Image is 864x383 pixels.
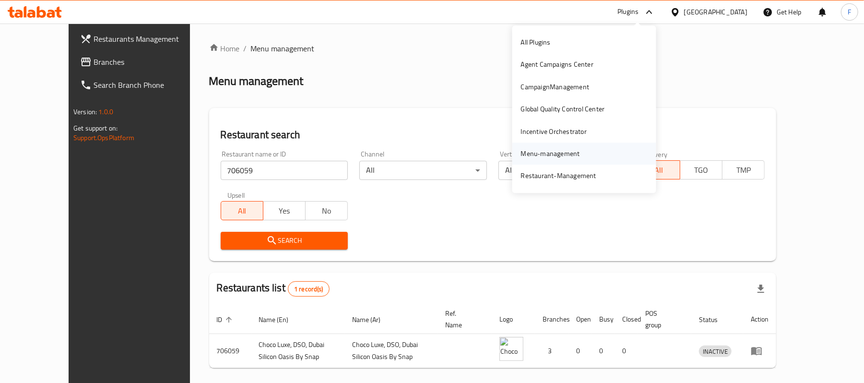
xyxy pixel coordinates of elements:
div: [GEOGRAPHIC_DATA] [684,7,747,17]
span: No [309,204,344,218]
button: TMP [722,160,765,180]
th: Action [743,305,776,334]
h2: Restaurants list [217,281,330,297]
div: Plugins [617,6,639,18]
span: Menu management [251,43,315,54]
span: Name (En) [259,314,301,325]
span: TGO [684,163,719,177]
td: Choco Luxe, DSO, Dubai Silicon Oasis By Snap [251,334,344,368]
td: 0 [615,334,638,368]
td: 706059 [209,334,251,368]
label: Upsell [227,191,245,198]
span: 1.0.0 [98,106,113,118]
div: Export file [749,277,772,300]
div: Incentive Orchestrator [521,126,587,137]
span: Version: [73,106,97,118]
li: / [244,43,247,54]
div: INACTIVE [699,346,732,357]
span: Search Branch Phone [94,79,205,91]
table: enhanced table [209,305,776,368]
a: Support.OpsPlatform [73,132,134,144]
th: Busy [592,305,615,334]
th: Closed [615,305,638,334]
div: All [359,161,487,180]
div: CampaignManagement [521,82,590,92]
button: TGO [680,160,722,180]
span: INACTIVE [699,346,732,357]
button: No [305,201,348,220]
div: Menu [751,345,769,357]
a: Branches [72,50,213,73]
td: 0 [592,334,615,368]
td: 0 [568,334,592,368]
div: Menu-management [521,148,580,159]
span: Name (Ar) [352,314,393,325]
span: Search [228,235,341,247]
span: Yes [267,204,302,218]
a: Home [209,43,240,54]
span: All [225,204,260,218]
th: Branches [535,305,568,334]
button: Search [221,232,348,250]
button: Yes [263,201,306,220]
div: Total records count [288,281,330,297]
a: Search Branch Phone [72,73,213,96]
span: TMP [726,163,761,177]
div: All Plugins [521,37,551,48]
div: Restaurant-Management [521,171,596,181]
span: 1 record(s) [288,285,329,294]
nav: breadcrumb [209,43,776,54]
th: Open [568,305,592,334]
span: POS group [645,308,680,331]
button: All [637,160,680,180]
span: ID [217,314,235,325]
td: Choco Luxe, DSO, Dubai Silicon Oasis By Snap [344,334,438,368]
div: All [498,161,626,180]
h2: Restaurant search [221,128,765,142]
span: All [641,163,676,177]
span: Status [699,314,730,325]
div: Global Quality Control Center [521,104,605,115]
a: Restaurants Management [72,27,213,50]
div: Agent Campaigns Center [521,60,593,70]
span: F [848,7,851,17]
img: Choco Luxe, DSO, Dubai Silicon Oasis By Snap [499,337,523,361]
span: Ref. Name [445,308,480,331]
input: Search for restaurant name or ID.. [221,161,348,180]
span: Restaurants Management [94,33,205,45]
td: 3 [535,334,568,368]
button: All [221,201,263,220]
h2: Menu management [209,73,304,89]
span: Branches [94,56,205,68]
span: Get support on: [73,122,118,134]
th: Logo [492,305,535,334]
